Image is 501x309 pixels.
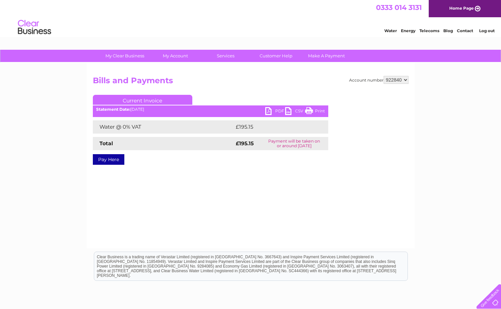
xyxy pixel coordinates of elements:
strong: Total [99,140,113,147]
td: £195.15 [234,120,315,134]
div: Account number [349,76,408,84]
a: Water [384,28,397,33]
a: Services [198,50,253,62]
a: 0333 014 3131 [376,3,422,12]
a: Print [305,107,325,117]
img: logo.png [18,17,51,37]
a: Telecoms [419,28,439,33]
strong: £195.15 [236,140,254,147]
a: CSV [285,107,305,117]
a: Pay Here [93,154,124,165]
h2: Bills and Payments [93,76,408,89]
a: My Clear Business [97,50,152,62]
a: Contact [457,28,473,33]
a: Log out [479,28,495,33]
div: [DATE] [93,107,328,112]
a: Blog [443,28,453,33]
td: Water @ 0% VAT [93,120,234,134]
b: Statement Date: [96,107,130,112]
div: Clear Business is a trading name of Verastar Limited (registered in [GEOGRAPHIC_DATA] No. 3667643... [94,4,407,32]
a: Customer Help [249,50,303,62]
a: PDF [265,107,285,117]
a: Energy [401,28,415,33]
a: My Account [148,50,203,62]
a: Current Invoice [93,95,192,105]
td: Payment will be taken on or around [DATE] [260,137,328,150]
a: Make A Payment [299,50,354,62]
